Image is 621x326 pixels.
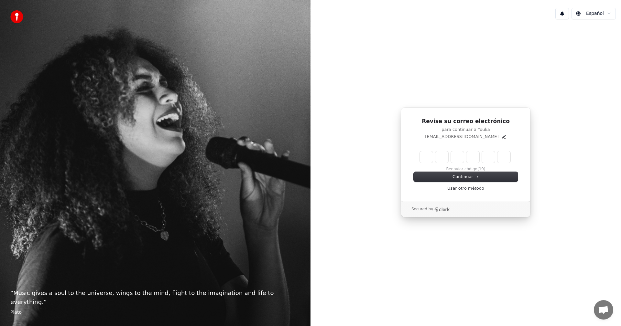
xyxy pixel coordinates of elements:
p: Secured by [411,207,433,212]
div: Verification code input [419,150,512,164]
span: Continuar [452,174,479,180]
button: Edit [501,134,507,139]
input: Digit 6 [497,151,510,163]
input: Enter verification code. Digit 1 [420,151,433,163]
input: Digit 3 [451,151,464,163]
button: Continuar [414,172,518,182]
a: Clerk logo [434,207,450,212]
p: para continuar a Youka [414,127,518,132]
a: Open chat [594,300,613,320]
p: “ Music gives a soul to the universe, wings to the mind, flight to the imagination and life to ev... [10,289,300,307]
a: Usar otro método [447,185,484,191]
input: Digit 5 [482,151,495,163]
img: youka [10,10,23,23]
p: [EMAIL_ADDRESS][DOMAIN_NAME] [425,134,498,140]
input: Digit 4 [466,151,479,163]
footer: Plato [10,309,300,316]
input: Digit 2 [435,151,448,163]
h1: Revise su correo electrónico [414,118,518,125]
